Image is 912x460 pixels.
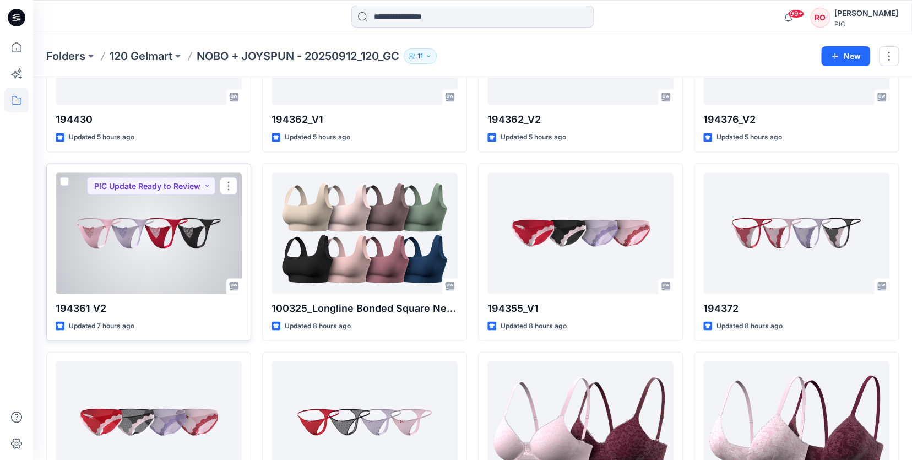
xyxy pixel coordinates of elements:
[487,300,674,316] p: 194355_V1
[285,320,351,332] p: Updated 8 hours ago
[487,111,674,127] p: 194362_V2
[56,172,242,294] a: 194361 V2
[703,300,889,316] p: 194372
[404,48,437,64] button: 11
[501,320,567,332] p: Updated 8 hours ago
[501,131,566,143] p: Updated 5 hours ago
[56,111,242,127] p: 194430
[285,131,350,143] p: Updated 5 hours ago
[69,320,134,332] p: Updated 7 hours ago
[110,48,172,64] a: 120 Gelmart
[272,111,458,127] p: 194362_V1
[788,9,804,18] span: 99+
[46,48,85,64] a: Folders
[69,131,134,143] p: Updated 5 hours ago
[810,8,830,28] div: RO
[487,172,674,294] a: 194355_V1
[703,172,889,294] a: 194372
[197,48,399,64] p: NOBO + JOYSPUN - 20250912_120_GC
[417,50,423,62] p: 11
[834,20,898,28] div: PIC
[716,131,782,143] p: Updated 5 hours ago
[56,300,242,316] p: 194361 V2
[821,46,870,66] button: New
[272,172,458,294] a: 100325_Longline Bonded Square Neck Bra
[703,111,889,127] p: 194376_V2
[272,300,458,316] p: 100325_Longline Bonded Square Neck Bra
[834,7,898,20] div: [PERSON_NAME]
[716,320,783,332] p: Updated 8 hours ago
